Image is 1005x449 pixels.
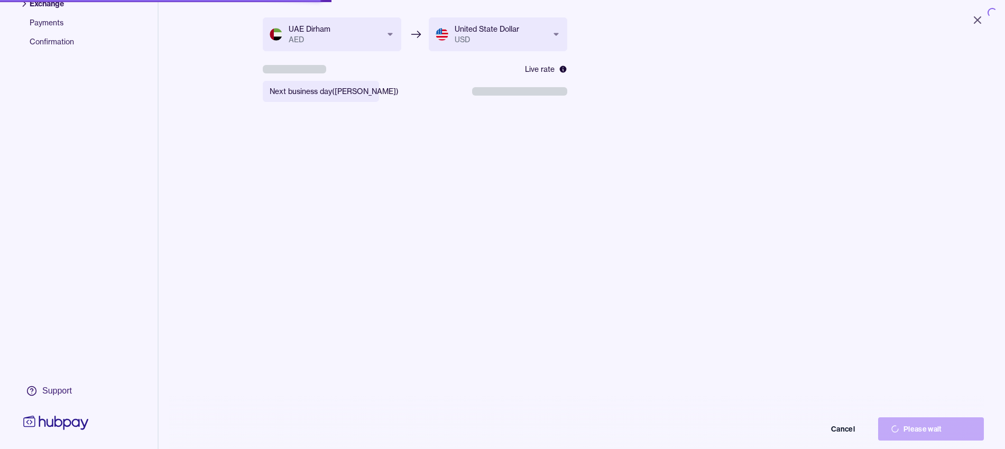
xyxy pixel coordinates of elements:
button: Close [958,8,997,32]
div: Live rate [525,64,567,74]
div: Support [42,385,72,397]
span: Payments [30,17,74,36]
a: Support [21,380,91,402]
span: Confirmation [30,36,74,55]
button: Cancel [762,417,868,441]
